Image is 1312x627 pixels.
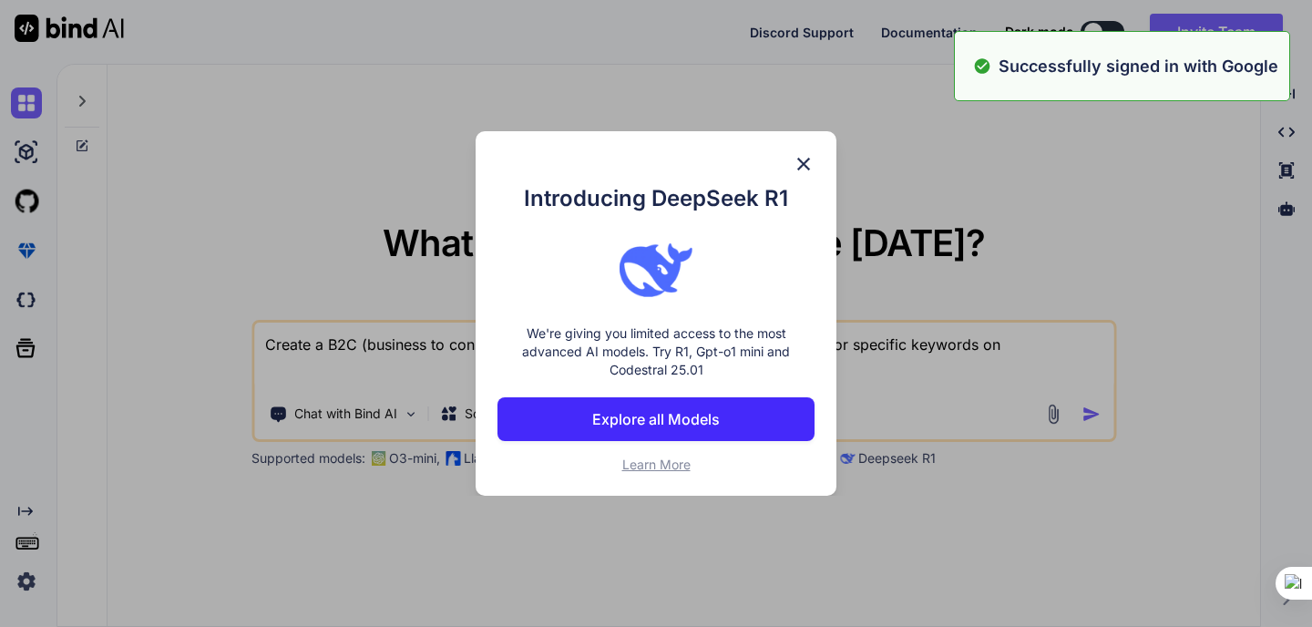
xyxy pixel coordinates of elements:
img: bind logo [620,233,692,306]
h1: Introducing DeepSeek R1 [497,182,815,215]
p: We're giving you limited access to the most advanced AI models. Try R1, Gpt-o1 mini and Codestral... [497,324,815,379]
img: alert [973,54,991,78]
p: Explore all Models [592,408,720,430]
p: Successfully signed in with Google [999,54,1278,78]
img: close [793,153,815,175]
span: Learn More [622,457,691,472]
button: Explore all Models [497,397,815,441]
